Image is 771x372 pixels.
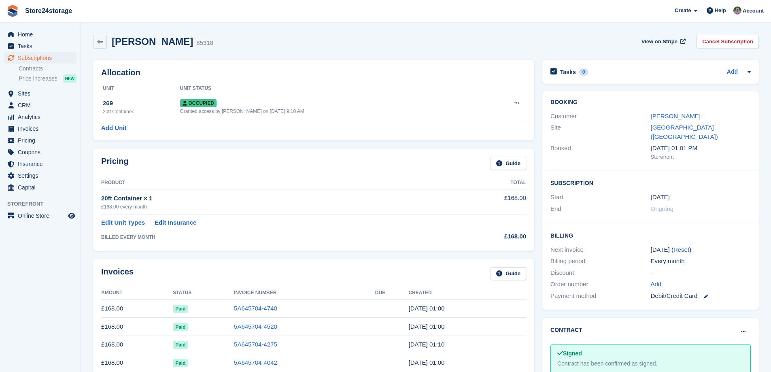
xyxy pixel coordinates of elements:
h2: Tasks [560,68,576,76]
span: Settings [18,170,66,181]
div: Start [550,193,650,202]
span: Coupons [18,147,66,158]
span: Paid [173,341,188,349]
a: Contracts [19,65,76,72]
a: menu [4,29,76,40]
a: Guide [491,157,526,170]
a: [GEOGRAPHIC_DATA] ([GEOGRAPHIC_DATA]) [651,124,718,140]
a: menu [4,210,76,221]
span: Home [18,29,66,40]
span: Sites [18,88,66,99]
a: menu [4,52,76,64]
a: menu [4,123,76,134]
a: menu [4,111,76,123]
span: Help [715,6,726,15]
div: Signed [557,349,744,358]
span: Paid [173,323,188,331]
span: View on Stripe [641,38,678,46]
a: menu [4,135,76,146]
h2: Subscription [550,179,751,187]
div: 0 [579,68,588,76]
span: Create [675,6,691,15]
a: menu [4,158,76,170]
a: menu [4,40,76,52]
a: Reset [673,246,689,253]
time: 2025-06-12 00:10:47 UTC [409,341,445,348]
a: View on Stripe [638,35,687,48]
h2: Booking [550,99,751,106]
div: £168.00 every month [101,203,446,210]
div: NEW [63,74,76,83]
div: Site [550,123,650,141]
div: Discount [550,268,650,278]
span: Online Store [18,210,66,221]
td: £168.00 [101,318,173,336]
a: Preview store [67,211,76,221]
th: Status [173,287,234,300]
div: 269 [103,99,180,108]
div: 20ft Container [103,108,180,115]
div: 20ft Container × 1 [101,194,446,203]
a: Guide [491,267,526,281]
div: £168.00 [446,232,526,241]
img: stora-icon-8386f47178a22dfd0bd8f6a31ec36ba5ce8667c1dd55bd0f319d3a0aa187defe.svg [6,5,19,17]
a: Add Unit [101,123,126,133]
a: Store24storage [22,4,76,17]
time: 2025-05-12 00:00:00 UTC [651,193,670,202]
div: Customer [550,112,650,121]
div: BILLED EVERY MONTH [101,234,446,241]
a: 5A645704-4520 [234,323,277,330]
span: Price increases [19,75,57,83]
a: menu [4,100,76,111]
div: Next invoice [550,245,650,255]
div: Payment method [550,291,650,301]
time: 2025-07-12 00:00:41 UTC [409,323,445,330]
td: £168.00 [101,336,173,354]
th: Invoice Number [234,287,375,300]
a: menu [4,170,76,181]
th: Total [446,176,526,189]
div: End [550,204,650,214]
a: Add [727,68,738,77]
div: 85318 [196,38,213,48]
a: Add [651,280,662,289]
a: [PERSON_NAME] [651,113,701,119]
div: Billing period [550,257,650,266]
div: Granted access by [PERSON_NAME] on [DATE] 9:10 AM [180,108,485,115]
div: Contract has been confirmed as signed. [557,359,744,368]
a: menu [4,182,76,193]
span: Storefront [7,200,81,208]
div: Every month [651,257,751,266]
span: Subscriptions [18,52,66,64]
h2: [PERSON_NAME] [112,36,193,47]
div: [DATE] 01:01 PM [651,144,751,153]
a: 5A645704-4275 [234,341,277,348]
span: Account [743,7,764,15]
td: £168.00 [101,354,173,372]
span: Pricing [18,135,66,146]
th: Unit Status [180,82,485,95]
div: Storefront [651,153,751,161]
div: Debit/Credit Card [651,291,751,301]
time: 2025-08-12 00:00:22 UTC [409,305,445,312]
td: £168.00 [446,189,526,215]
h2: Contract [550,326,582,334]
th: Amount [101,287,173,300]
span: Paid [173,305,188,313]
span: CRM [18,100,66,111]
a: Cancel Subscription [697,35,759,48]
span: Insurance [18,158,66,170]
th: Due [375,287,409,300]
a: menu [4,88,76,99]
span: Capital [18,182,66,193]
th: Created [409,287,526,300]
h2: Invoices [101,267,134,281]
th: Product [101,176,446,189]
div: Order number [550,280,650,289]
h2: Pricing [101,157,129,170]
div: - [651,268,751,278]
a: 5A645704-4042 [234,359,277,366]
span: Tasks [18,40,66,52]
img: Jane Welch [733,6,741,15]
div: [DATE] ( ) [651,245,751,255]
